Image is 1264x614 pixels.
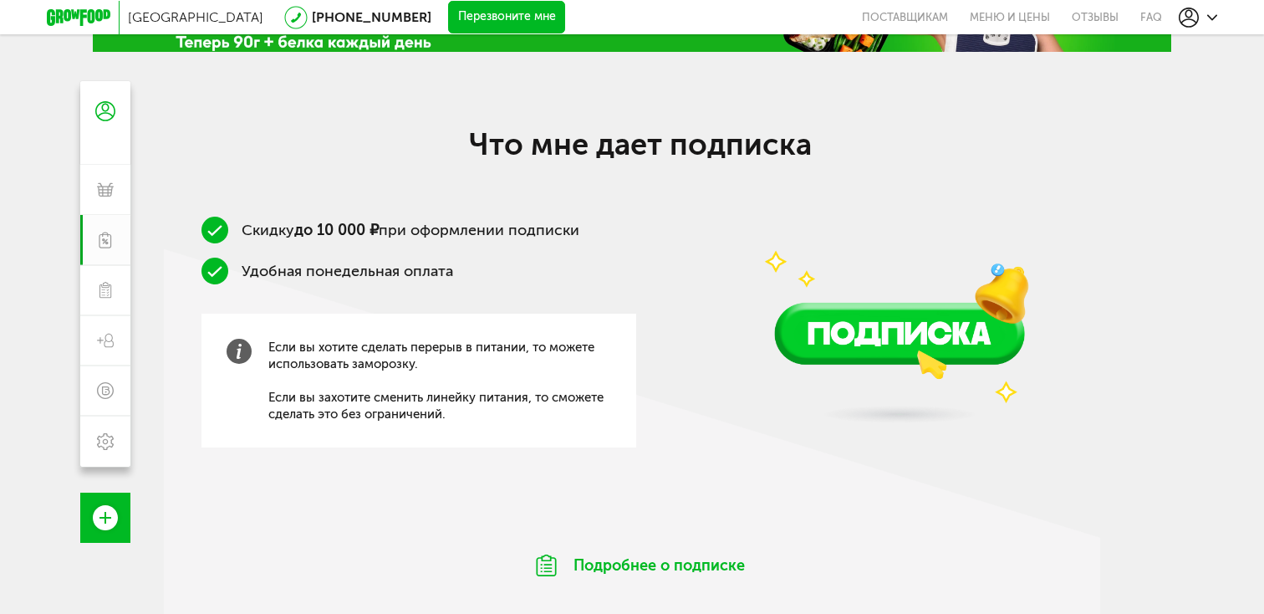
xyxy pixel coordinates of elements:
h2: Что мне дает подписка [306,126,975,162]
span: Скидку при оформлении подписки [242,221,579,239]
span: Удобная понедельная оплата [242,262,453,280]
b: до 10 000 ₽ [294,221,379,239]
a: [PHONE_NUMBER] [312,9,431,25]
img: vUQQD42TP1CeN4SU.png [720,125,1079,442]
img: info-grey.b4c3b60.svg [227,339,252,364]
div: Подробнее о подписке [490,534,791,597]
button: Перезвоните мне [448,1,565,34]
span: [GEOGRAPHIC_DATA] [128,9,263,25]
span: Если вы хотите сделать перерыв в питании, то можете использовать заморозку. Если вы захотите смен... [268,339,611,422]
